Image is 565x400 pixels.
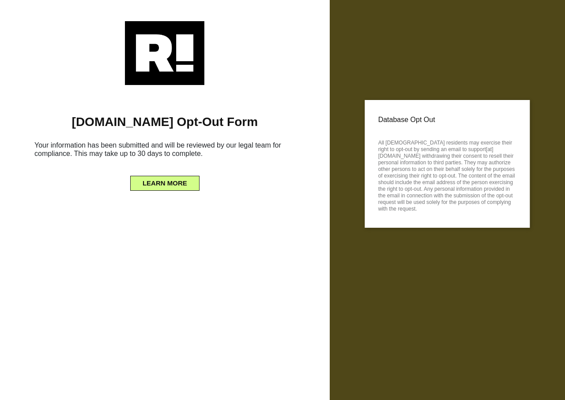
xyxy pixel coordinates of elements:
[130,177,200,184] a: LEARN MORE
[130,176,200,191] button: LEARN MORE
[13,115,316,130] h1: [DOMAIN_NAME] Opt-Out Form
[13,137,316,165] h6: Your information has been submitted and will be reviewed by our legal team for compliance. This m...
[125,21,204,85] img: Retention.com
[378,137,516,212] p: All [DEMOGRAPHIC_DATA] residents may exercise their right to opt-out by sending an email to suppo...
[378,113,516,126] p: Database Opt Out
